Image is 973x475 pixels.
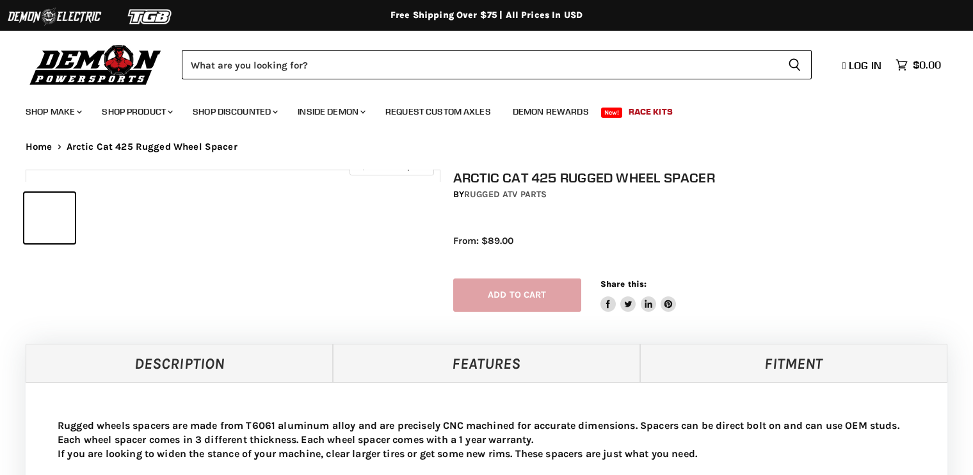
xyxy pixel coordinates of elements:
[67,141,237,152] span: Arctic Cat 425 Rugged Wheel Spacer
[778,50,812,79] button: Search
[849,59,881,72] span: Log in
[26,344,333,382] a: Description
[6,4,102,29] img: Demon Electric Logo 2
[640,344,947,382] a: Fitment
[16,99,90,125] a: Shop Make
[376,99,501,125] a: Request Custom Axles
[356,161,427,171] span: Click to expand
[464,189,547,200] a: Rugged ATV Parts
[182,50,812,79] form: Product
[183,99,285,125] a: Shop Discounted
[182,50,778,79] input: Search
[24,193,75,243] button: Arctic Cat 425 Rugged Wheel Spacer thumbnail
[453,188,960,202] div: by
[837,60,889,71] a: Log in
[26,42,166,87] img: Demon Powersports
[26,141,52,152] a: Home
[288,99,373,125] a: Inside Demon
[600,278,677,312] aside: Share this:
[601,108,623,118] span: New!
[913,59,941,71] span: $0.00
[92,99,181,125] a: Shop Product
[503,99,599,125] a: Demon Rewards
[16,93,938,125] ul: Main menu
[889,56,947,74] a: $0.00
[453,235,513,246] span: From: $89.00
[453,170,960,186] h1: Arctic Cat 425 Rugged Wheel Spacer
[58,419,915,461] p: Rugged wheels spacers are made from T6061 aluminum alloy and are precisely CNC machined for accur...
[619,99,682,125] a: Race Kits
[600,279,647,289] span: Share this:
[102,4,198,29] img: TGB Logo 2
[333,344,640,382] a: Features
